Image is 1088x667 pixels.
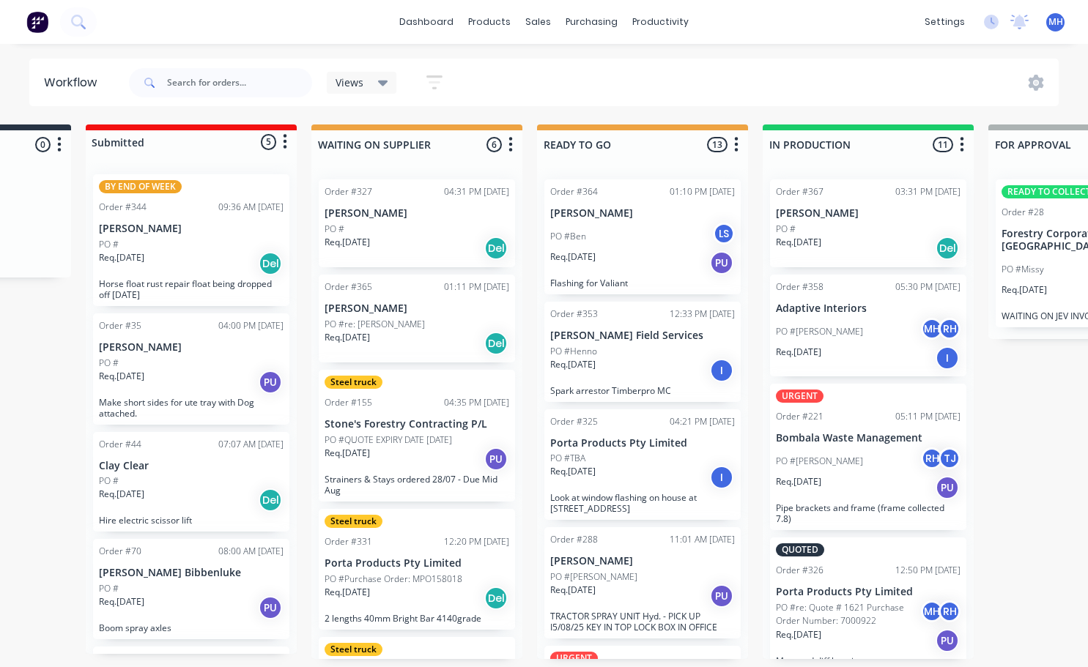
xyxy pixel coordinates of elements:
p: Req. [DATE] [1002,283,1047,297]
div: MH [921,600,943,622]
div: Order #221 [776,410,824,423]
div: Order #36501:11 PM [DATE][PERSON_NAME]PO #re: [PERSON_NAME]Req.[DATE]Del [319,275,515,362]
div: Order #364 [550,185,598,198]
p: Look at window flashing on house at [STREET_ADDRESS] [550,492,735,514]
p: Bombala Waste Management [776,432,961,444]
div: Steel truck [325,376,382,389]
p: PO # [99,474,119,488]
div: 01:10 PM [DATE] [670,185,735,198]
p: Horse float rust repair float being dropped off [DATE] [99,278,284,300]
div: Order #344 [99,201,147,214]
div: URGENT [776,390,824,403]
div: Steel truckOrder #15504:35 PM [DATE]Stone's Forestry Contracting P/LPO #QUOTE EXPIRY DATE [DATE]R... [319,370,515,502]
p: PO # [325,223,344,236]
p: Req. [DATE] [550,584,596,597]
div: QUOTED [776,543,824,556]
div: PU [259,596,282,619]
p: PO #Henno [550,345,597,358]
p: PO #Ben [550,230,586,243]
div: BY END OF WEEK [99,180,182,193]
div: 04:31 PM [DATE] [444,185,509,198]
div: Order #28811:01 AM [DATE][PERSON_NAME]PO #[PERSON_NAME]Req.[DATE]PUTRACTOR SPRAY UNIT Hyd. - PICK... [544,527,741,638]
p: PO # [99,582,119,595]
div: Order #365 [325,280,372,294]
div: Order #7008:00 AM [DATE][PERSON_NAME] BibbenlukePO #Req.[DATE]PUBoom spray axles [93,539,289,639]
div: Del [484,236,508,260]
div: Order #331 [325,535,372,548]
div: 09:36 AM [DATE] [218,201,284,214]
div: Order #3504:00 PM [DATE][PERSON_NAME]PO #Req.[DATE]PUMake short sides for ute tray with Dog attac... [93,313,289,425]
div: Order #326 [776,564,824,577]
p: Req. [DATE] [776,475,821,488]
p: PO #[PERSON_NAME] [776,325,863,338]
p: [PERSON_NAME] [325,207,509,220]
p: PO # [776,223,796,236]
div: 08:00 AM [DATE] [218,545,284,558]
div: Order #4407:07 AM [DATE]Clay ClearPO #Req.[DATE]DelHire electric scissor lift [93,432,289,532]
p: Req. [DATE] [550,250,596,264]
p: PO #TBA [550,452,585,465]
div: RH [921,447,943,469]
div: Steel truck [325,643,382,656]
div: Order #35805:30 PM [DATE]Adaptive InteriorsPO #[PERSON_NAME]MHRHReq.[DATE]I [770,275,966,376]
div: Del [484,586,508,610]
p: Porta Products Pty Limited [550,437,735,450]
p: PO #[PERSON_NAME] [776,455,863,468]
div: Steel truck [325,515,382,528]
p: [PERSON_NAME] [325,302,509,315]
div: Del [259,252,282,275]
div: PU [936,629,959,652]
div: RH [939,600,961,622]
p: Hire electric scissor lift [99,515,284,526]
input: Search for orders... [167,68,312,97]
img: Factory [26,11,48,33]
div: 12:50 PM [DATE] [895,564,961,577]
p: PO #[PERSON_NAME] [550,570,637,584]
div: Order #109 [99,652,147,666]
div: I [936,346,959,370]
div: MH [921,318,943,340]
div: Order #327 [325,185,372,198]
div: Steel truckOrder #33112:20 PM [DATE]Porta Products Pty LimitedPO #Purchase Order: MPO158018Req.[D... [319,509,515,630]
p: Make short sides for ute tray with Dog attached. [99,397,284,419]
div: I [710,466,733,489]
p: PO #Purchase Order: MPO158018 [325,573,462,586]
div: Del [259,488,282,512]
div: Order #358 [776,280,824,294]
div: productivity [625,11,696,33]
div: 04:21 PM [DATE] [670,415,735,428]
p: PO #re: [PERSON_NAME] [325,318,425,331]
div: Order #353 [550,308,598,321]
div: Order #32504:21 PM [DATE]Porta Products Pty LimitedPO #TBAReq.[DATE]ILook at window flashing on h... [544,409,741,521]
p: Req. [DATE] [325,236,370,249]
div: BY END OF WEEKOrder #34409:36 AM [DATE][PERSON_NAME]PO #Req.[DATE]DelHorse float rust repair floa... [93,174,289,306]
p: Pipe brackets and frame (frame collected 7.8) [776,502,961,524]
p: Flashing for Valiant [550,277,735,288]
p: PO #re: Quote # 1621 Purchase Order Number: 7000922 [776,601,921,627]
div: Order #32704:31 PM [DATE][PERSON_NAME]PO #Req.[DATE]Del [319,179,515,267]
p: Req. [DATE] [99,595,144,608]
p: Strainers & Stays ordered 28/07 - Due Mid Aug [325,474,509,496]
p: Req. [DATE] [776,628,821,641]
div: products [461,11,518,33]
div: Del [484,332,508,355]
p: Req. [DATE] [776,236,821,249]
p: Spark arrestor Timberpro MC [550,385,735,396]
p: PO # [99,238,119,251]
div: 07:07 AM [DATE] [218,438,284,451]
div: LS [713,223,735,245]
div: settings [917,11,972,33]
div: URGENT [550,652,598,665]
div: Order #325 [550,415,598,428]
p: Req. [DATE] [325,331,370,344]
div: Order #35312:33 PM [DATE][PERSON_NAME] Field ServicesPO #HennoReq.[DATE]ISpark arrestor Timberpro MC [544,302,741,402]
div: 05:11 PM [DATE] [895,410,961,423]
div: PU [484,447,508,471]
div: Order #28 [1002,206,1044,219]
div: Order #288 [550,533,598,546]
p: [PERSON_NAME] [550,207,735,220]
div: I [710,359,733,382]
div: PU [936,476,959,499]
div: 12:33 PM [DATE] [670,308,735,321]
p: Req. [DATE] [99,251,144,264]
